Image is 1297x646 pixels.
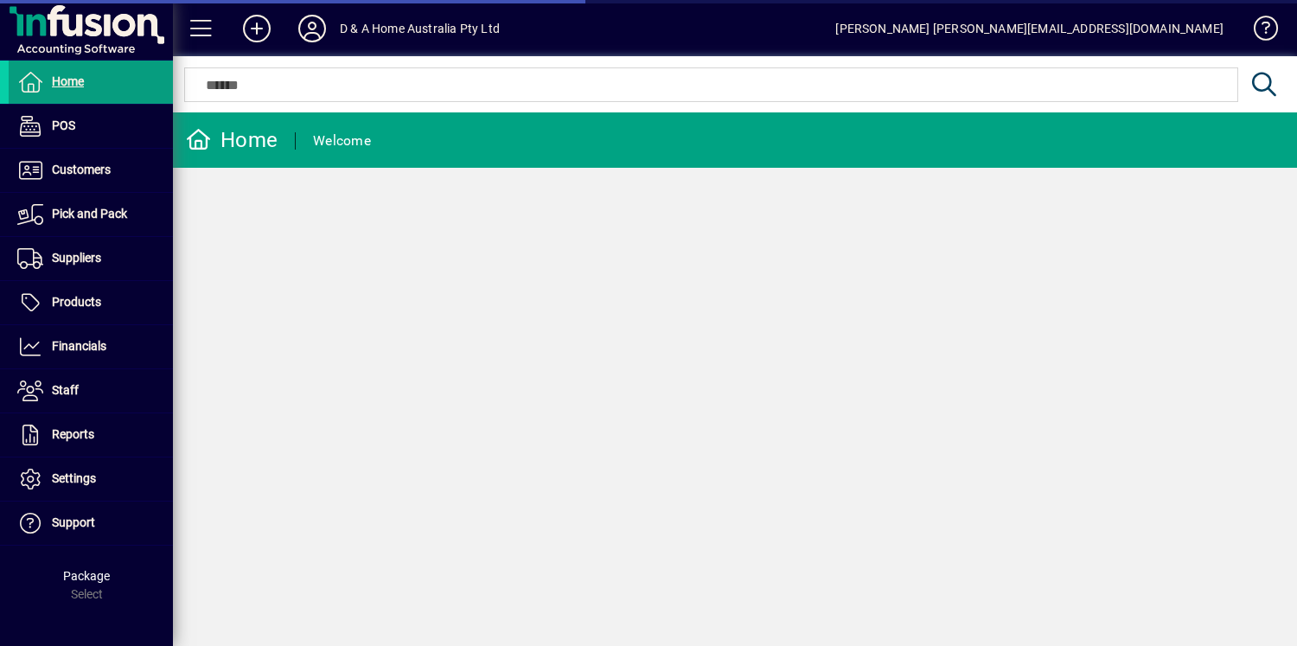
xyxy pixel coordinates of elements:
div: Welcome [313,127,371,155]
span: Products [52,295,101,309]
a: Settings [9,457,173,501]
a: Knowledge Base [1241,3,1275,60]
span: Pick and Pack [52,207,127,221]
a: Suppliers [9,237,173,280]
div: Home [186,126,278,154]
span: Package [63,569,110,583]
a: Financials [9,325,173,368]
span: Reports [52,427,94,441]
a: Customers [9,149,173,192]
button: Add [229,13,284,44]
a: Staff [9,369,173,413]
span: Home [52,74,84,88]
a: POS [9,105,173,148]
span: Staff [52,383,79,397]
span: Financials [52,339,106,353]
span: Settings [52,471,96,485]
span: Support [52,515,95,529]
a: Pick and Pack [9,193,173,236]
a: Reports [9,413,173,457]
a: Support [9,502,173,545]
div: D & A Home Australia Pty Ltd [340,15,500,42]
span: Customers [52,163,111,176]
a: Products [9,281,173,324]
button: Profile [284,13,340,44]
span: POS [52,118,75,132]
span: Suppliers [52,251,101,265]
div: [PERSON_NAME] [PERSON_NAME][EMAIL_ADDRESS][DOMAIN_NAME] [835,15,1224,42]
